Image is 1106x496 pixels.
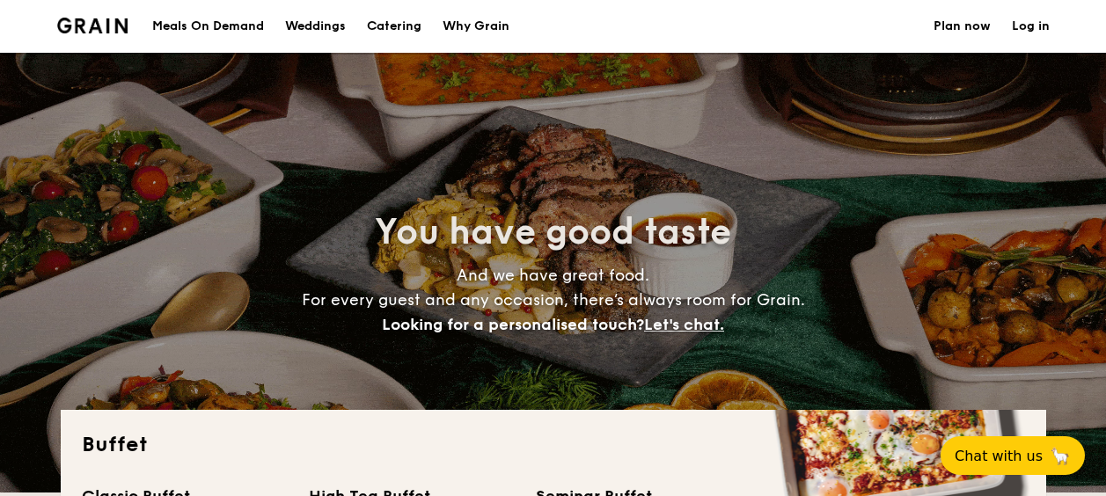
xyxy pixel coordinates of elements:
a: Logotype [57,18,128,33]
img: Grain [57,18,128,33]
h2: Buffet [82,431,1025,459]
span: Chat with us [955,448,1043,464]
button: Chat with us🦙 [941,436,1085,475]
span: Let's chat. [644,315,724,334]
span: 🦙 [1050,446,1071,466]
